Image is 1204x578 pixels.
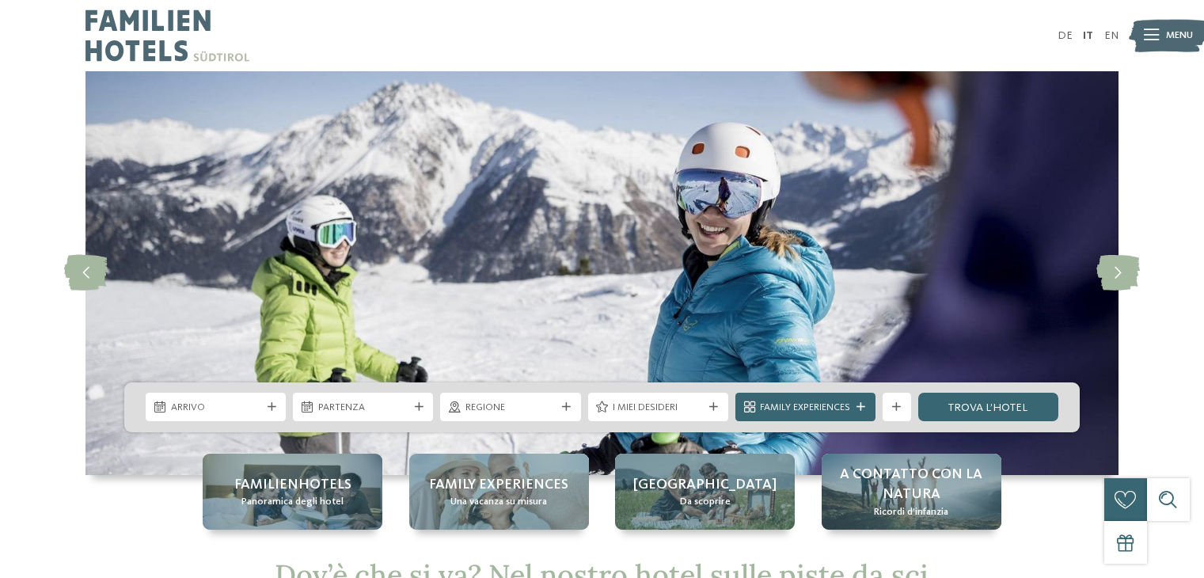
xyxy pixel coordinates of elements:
a: Hotel sulle piste da sci per bambini: divertimento senza confini Familienhotels Panoramica degli ... [203,454,382,530]
span: Menu [1166,29,1193,43]
a: Hotel sulle piste da sci per bambini: divertimento senza confini A contatto con la natura Ricordi... [822,454,1001,530]
span: Regione [465,401,556,415]
span: Panoramica degli hotel [241,495,344,509]
a: IT [1083,30,1093,41]
span: Partenza [318,401,408,415]
span: Arrivo [171,401,261,415]
span: A contatto con la natura [836,465,987,504]
span: Da scoprire [680,495,731,509]
a: Hotel sulle piste da sci per bambini: divertimento senza confini Family experiences Una vacanza s... [409,454,589,530]
span: Family Experiences [760,401,850,415]
span: Ricordi d’infanzia [874,505,948,519]
a: DE [1058,30,1073,41]
span: Familienhotels [234,475,351,495]
span: I miei desideri [613,401,703,415]
span: [GEOGRAPHIC_DATA] [633,475,777,495]
span: Una vacanza su misura [450,495,547,509]
a: trova l’hotel [918,393,1058,421]
img: Hotel sulle piste da sci per bambini: divertimento senza confini [85,71,1119,475]
a: EN [1104,30,1119,41]
span: Family experiences [429,475,568,495]
a: Hotel sulle piste da sci per bambini: divertimento senza confini [GEOGRAPHIC_DATA] Da scoprire [615,454,795,530]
